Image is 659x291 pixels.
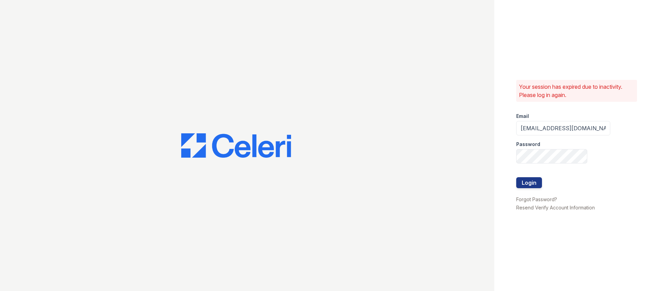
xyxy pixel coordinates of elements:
p: Your session has expired due to inactivity. Please log in again. [519,83,634,99]
a: Resend Verify Account Information [516,205,595,210]
label: Password [516,141,540,148]
a: Forgot Password? [516,196,557,202]
img: CE_Logo_Blue-a8612792a0a2168367f1c8372b55b34899dd931a85d93a1a3d3e32e68fde9ad4.png [181,133,291,158]
label: Email [516,113,529,120]
button: Login [516,177,542,188]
